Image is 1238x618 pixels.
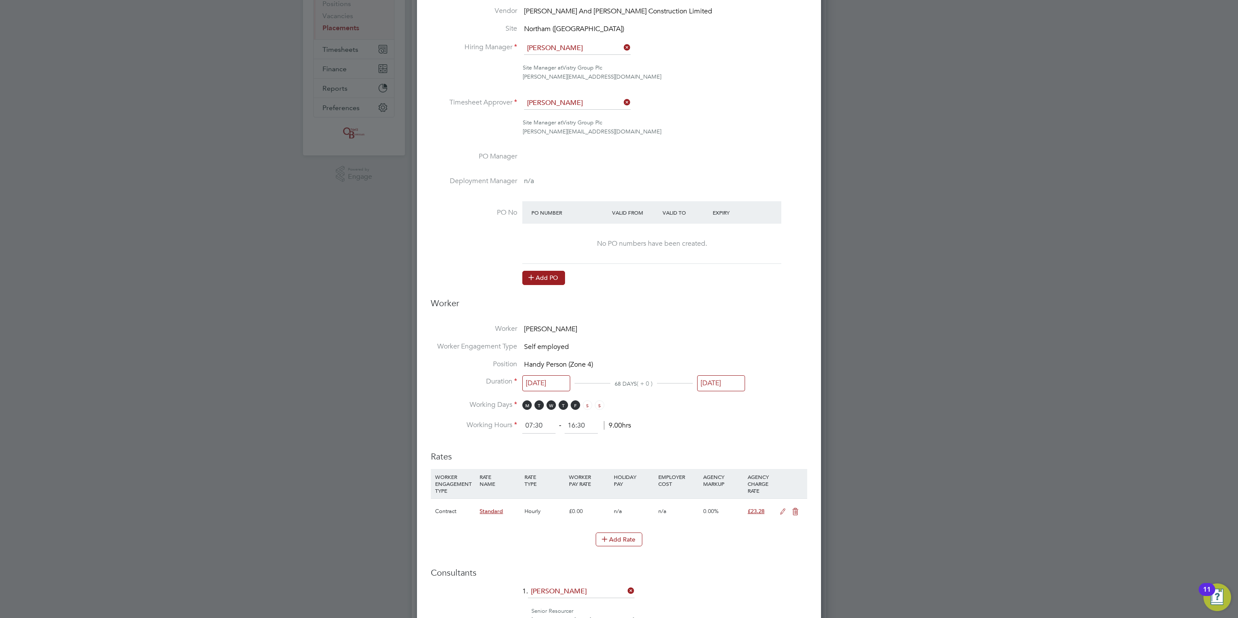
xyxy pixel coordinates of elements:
[523,119,562,126] span: Site Manager at
[615,380,637,387] span: 68 DAYS
[523,64,562,71] span: Site Manager at
[431,442,807,462] h3: Rates
[610,205,660,220] div: Valid From
[571,400,580,410] span: F
[431,24,517,33] label: Site
[604,421,631,430] span: 9.00hrs
[431,324,517,333] label: Worker
[524,7,712,16] span: [PERSON_NAME] And [PERSON_NAME] Construction Limited
[596,532,642,546] button: Add Rate
[531,607,807,616] div: Senior Resourcer
[523,73,807,82] div: [PERSON_NAME][EMAIL_ADDRESS][DOMAIN_NAME]
[522,499,567,524] div: Hourly
[612,469,656,491] div: HOLIDAY PAY
[697,375,745,391] input: Select one
[1203,589,1211,601] div: 11
[614,507,622,515] span: n/a
[477,469,522,491] div: RATE NAME
[522,375,570,391] input: Select one
[522,271,565,285] button: Add PO
[431,360,517,369] label: Position
[557,421,563,430] span: ‐
[531,239,773,248] div: No PO numbers have been created.
[701,469,745,491] div: AGENCY MARKUP
[522,469,567,491] div: RATE TYPE
[523,128,661,135] span: [PERSON_NAME][EMAIL_ADDRESS][DOMAIN_NAME]
[431,377,517,386] label: Duration
[528,585,635,598] input: Search for...
[559,400,568,410] span: T
[522,400,532,410] span: M
[524,97,631,110] input: Search for...
[524,25,624,33] span: Northam ([GEOGRAPHIC_DATA])
[583,400,592,410] span: S
[431,177,517,186] label: Deployment Manager
[656,469,701,491] div: EMPLOYER COST
[431,400,517,409] label: Working Days
[524,360,593,369] span: Handy Person (Zone 4)
[1203,583,1231,611] button: Open Resource Center, 11 new notifications
[748,507,764,515] span: £23.28
[524,325,577,333] span: [PERSON_NAME]
[480,507,503,515] span: Standard
[565,418,598,434] input: 17:00
[431,98,517,107] label: Timesheet Approver
[522,418,556,434] input: 08:00
[431,298,807,316] h3: Worker
[524,177,534,185] span: n/a
[431,152,517,161] label: PO Manager
[703,507,719,515] span: 0.00%
[567,469,611,491] div: WORKER PAY RATE
[431,585,807,607] li: 1.
[534,400,544,410] span: T
[431,43,517,52] label: Hiring Manager
[546,400,556,410] span: W
[658,507,666,515] span: n/a
[431,421,517,430] label: Working Hours
[595,400,604,410] span: S
[524,342,569,351] span: Self employed
[524,42,631,55] input: Search for...
[431,342,517,351] label: Worker Engagement Type
[567,499,611,524] div: £0.00
[433,469,477,498] div: WORKER ENGAGEMENT TYPE
[431,6,517,16] label: Vendor
[711,205,761,220] div: Expiry
[562,64,602,71] span: Vistry Group Plc
[433,499,477,524] div: Contract
[529,205,610,220] div: PO Number
[562,119,602,126] span: Vistry Group Plc
[660,205,711,220] div: Valid To
[431,567,807,578] h3: Consultants
[431,208,517,217] label: PO No
[745,469,775,498] div: AGENCY CHARGE RATE
[637,380,653,387] span: ( + 0 )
